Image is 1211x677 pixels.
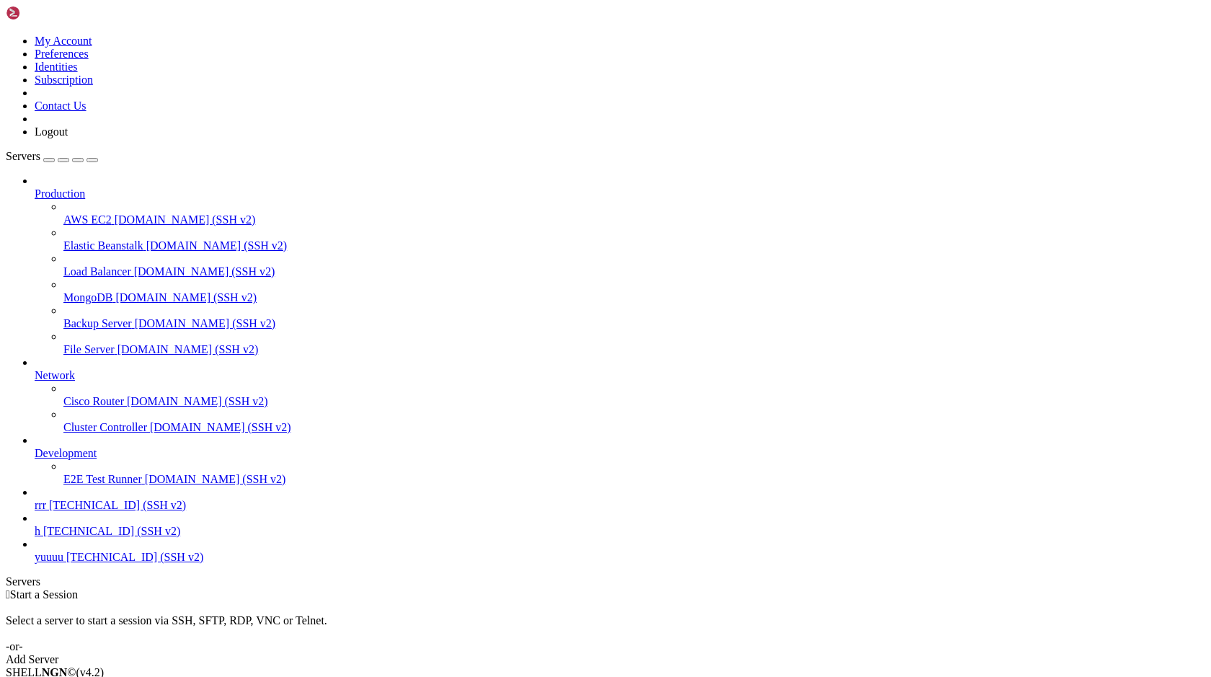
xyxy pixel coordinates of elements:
span: Servers [6,150,40,162]
div: Add Server [6,653,1205,666]
a: Development [35,447,1205,460]
li: MongoDB [DOMAIN_NAME] (SSH v2) [63,278,1205,304]
span: MongoDB [63,291,112,304]
a: Preferences [35,48,89,60]
li: Cluster Controller [DOMAIN_NAME] (SSH v2) [63,408,1205,434]
span: Start a Session [10,588,78,601]
a: Production [35,187,1205,200]
div: Select a server to start a session via SSH, SFTP, RDP, VNC or Telnet. -or- [6,601,1205,653]
div: Servers [6,575,1205,588]
span: E2E Test Runner [63,473,142,485]
span: Backup Server [63,317,132,329]
span: [DOMAIN_NAME] (SSH v2) [127,395,268,407]
a: Logout [35,125,68,138]
span: Cisco Router [63,395,124,407]
span: [TECHNICAL_ID] (SSH v2) [49,499,186,511]
span: Load Balancer [63,265,131,278]
a: MongoDB [DOMAIN_NAME] (SSH v2) [63,291,1205,304]
a: Cisco Router [DOMAIN_NAME] (SSH v2) [63,395,1205,408]
span: rrr [35,499,46,511]
span: Development [35,447,97,459]
span: AWS EC2 [63,213,112,226]
a: Network [35,369,1205,382]
li: Load Balancer [DOMAIN_NAME] (SSH v2) [63,252,1205,278]
a: Load Balancer [DOMAIN_NAME] (SSH v2) [63,265,1205,278]
span: h [35,525,40,537]
span: [DOMAIN_NAME] (SSH v2) [117,343,259,355]
span: [DOMAIN_NAME] (SSH v2) [115,291,257,304]
span: File Server [63,343,115,355]
span: [TECHNICAL_ID] (SSH v2) [43,525,180,537]
span: [DOMAIN_NAME] (SSH v2) [146,239,288,252]
span: Cluster Controller [63,421,147,433]
li: Cisco Router [DOMAIN_NAME] (SSH v2) [63,382,1205,408]
li: Network [35,356,1205,434]
span: [DOMAIN_NAME] (SSH v2) [135,317,276,329]
li: Production [35,174,1205,356]
a: Identities [35,61,78,73]
span: Network [35,369,75,381]
span: [DOMAIN_NAME] (SSH v2) [150,421,291,433]
span: yuuuu [35,551,63,563]
li: rrr [TECHNICAL_ID] (SSH v2) [35,486,1205,512]
li: Backup Server [DOMAIN_NAME] (SSH v2) [63,304,1205,330]
a: Contact Us [35,99,86,112]
a: rrr [TECHNICAL_ID] (SSH v2) [35,499,1205,512]
span: Production [35,187,85,200]
a: E2E Test Runner [DOMAIN_NAME] (SSH v2) [63,473,1205,486]
li: h [TECHNICAL_ID] (SSH v2) [35,512,1205,538]
a: Backup Server [DOMAIN_NAME] (SSH v2) [63,317,1205,330]
span: Elastic Beanstalk [63,239,143,252]
li: Elastic Beanstalk [DOMAIN_NAME] (SSH v2) [63,226,1205,252]
span: [TECHNICAL_ID] (SSH v2) [66,551,203,563]
a: Subscription [35,74,93,86]
span: [DOMAIN_NAME] (SSH v2) [115,213,256,226]
img: Shellngn [6,6,89,20]
a: AWS EC2 [DOMAIN_NAME] (SSH v2) [63,213,1205,226]
span:  [6,588,10,601]
li: File Server [DOMAIN_NAME] (SSH v2) [63,330,1205,356]
li: AWS EC2 [DOMAIN_NAME] (SSH v2) [63,200,1205,226]
a: Elastic Beanstalk [DOMAIN_NAME] (SSH v2) [63,239,1205,252]
a: My Account [35,35,92,47]
a: yuuuu [TECHNICAL_ID] (SSH v2) [35,551,1205,564]
li: E2E Test Runner [DOMAIN_NAME] (SSH v2) [63,460,1205,486]
a: File Server [DOMAIN_NAME] (SSH v2) [63,343,1205,356]
a: Servers [6,150,98,162]
span: [DOMAIN_NAME] (SSH v2) [145,473,286,485]
span: [DOMAIN_NAME] (SSH v2) [134,265,275,278]
a: Cluster Controller [DOMAIN_NAME] (SSH v2) [63,421,1205,434]
li: yuuuu [TECHNICAL_ID] (SSH v2) [35,538,1205,564]
a: h [TECHNICAL_ID] (SSH v2) [35,525,1205,538]
li: Development [35,434,1205,486]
